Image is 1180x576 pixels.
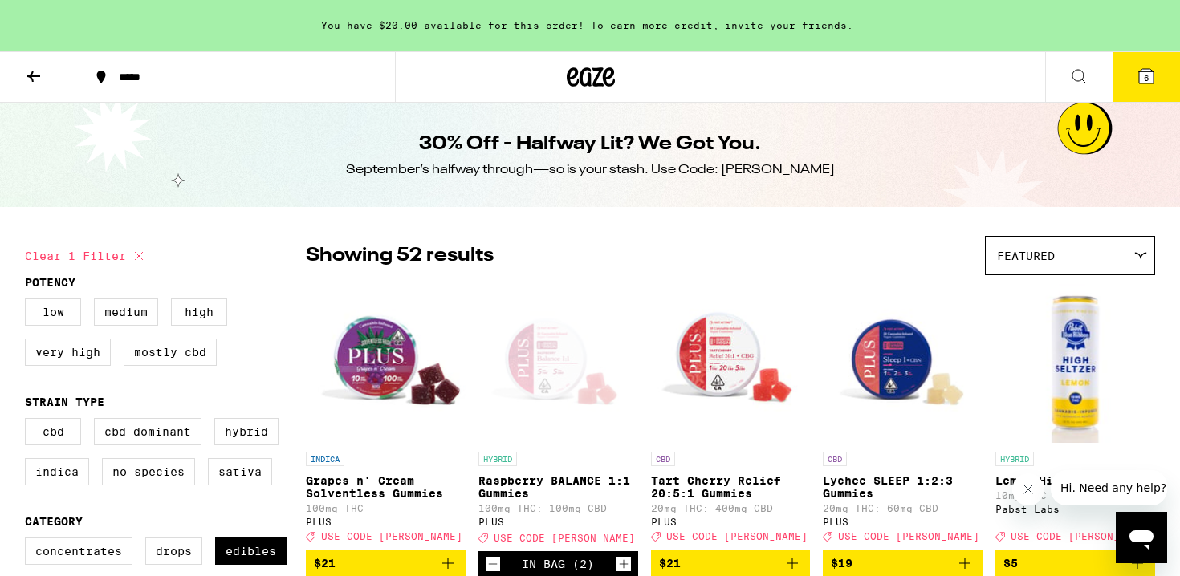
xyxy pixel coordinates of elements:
[995,283,1155,444] img: Pabst Labs - Lemon High Seltzer
[145,537,202,565] label: Drops
[651,517,811,527] div: PLUS
[25,458,89,485] label: Indica
[25,395,104,408] legend: Strain Type
[823,474,983,500] p: Lychee SLEEP 1:2:3 Gummies
[719,20,859,30] span: invite your friends.
[651,283,811,550] a: Open page for Tart Cherry Relief 20:5:1 Gummies from PLUS
[1011,531,1152,542] span: USE CODE [PERSON_NAME]
[1144,73,1149,83] span: 6
[1116,512,1167,563] iframe: Button to launch messaging window
[995,283,1155,550] a: Open page for Lemon High Seltzer from Pabst Labs
[823,517,983,527] div: PLUS
[823,503,983,513] p: 20mg THC: 60mg CBD
[823,283,983,444] img: PLUS - Lychee SLEEP 1:2:3 Gummies
[666,531,808,542] span: USE CODE [PERSON_NAME]
[25,537,132,565] label: Concentrates
[478,517,638,527] div: PLUS
[823,283,983,550] a: Open page for Lychee SLEEP 1:2:3 Gummies from PLUS
[25,515,83,528] legend: Category
[651,503,811,513] p: 20mg THC: 400mg CBD
[321,20,719,30] span: You have $20.00 available for this order! To earn more credit,
[995,474,1155,487] p: Lemon High Seltzer
[494,533,635,543] span: USE CODE [PERSON_NAME]
[823,452,847,466] p: CBD
[485,556,501,572] button: Decrement
[25,236,149,276] button: Clear 1 filter
[1012,473,1044,505] iframe: Close message
[995,504,1155,514] div: Pabst Labs
[346,161,835,179] div: September’s halfway through—so is your stash. Use Code: [PERSON_NAME]
[25,339,111,366] label: Very High
[306,283,466,444] img: PLUS - Grapes n' Cream Solventless Gummies
[478,283,638,551] a: Open page for Raspberry BALANCE 1:1 Gummies from PLUS
[522,558,594,570] div: In Bag (2)
[995,490,1155,501] p: 10mg THC
[306,283,466,550] a: Open page for Grapes n' Cream Solventless Gummies from PLUS
[102,458,195,485] label: No Species
[659,557,681,570] span: $21
[306,517,466,527] div: PLUS
[616,556,632,572] button: Increment
[995,452,1034,466] p: HYBRID
[214,418,279,445] label: Hybrid
[478,503,638,513] p: 100mg THC: 100mg CBD
[478,452,517,466] p: HYBRID
[25,418,81,445] label: CBD
[997,249,1055,262] span: Featured
[94,298,158,326] label: Medium
[306,503,466,513] p: 100mg THC
[124,339,217,366] label: Mostly CBD
[651,452,675,466] p: CBD
[306,474,466,500] p: Grapes n' Cream Solventless Gummies
[25,276,75,289] legend: Potency
[306,452,344,466] p: INDICA
[314,557,336,570] span: $21
[321,531,462,542] span: USE CODE [PERSON_NAME]
[478,474,638,500] p: Raspberry BALANCE 1:1 Gummies
[651,474,811,500] p: Tart Cherry Relief 20:5:1 Gummies
[25,298,81,326] label: Low
[419,131,761,158] h1: 30% Off - Halfway Lit? We Got You.
[215,537,287,565] label: Edibles
[94,418,201,445] label: CBD Dominant
[831,557,852,570] span: $19
[1051,470,1167,505] iframe: Message from company
[1113,52,1180,102] button: 6
[651,283,811,444] img: PLUS - Tart Cherry Relief 20:5:1 Gummies
[306,242,494,270] p: Showing 52 results
[838,531,979,542] span: USE CODE [PERSON_NAME]
[171,298,227,326] label: High
[208,458,272,485] label: Sativa
[1003,557,1018,570] span: $5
